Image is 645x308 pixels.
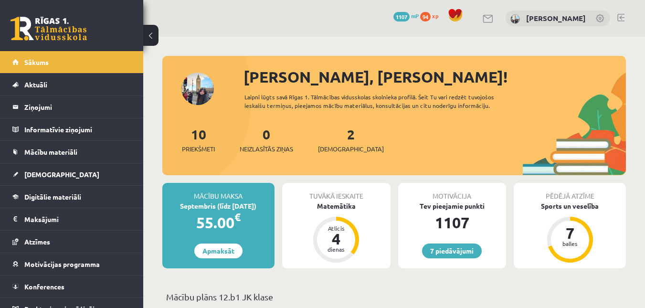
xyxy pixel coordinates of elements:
[12,74,131,96] a: Aktuāli
[11,17,87,41] a: Rīgas 1. Tālmācības vidusskola
[24,170,99,179] span: [DEMOGRAPHIC_DATA]
[432,12,438,20] span: xp
[24,260,100,268] span: Motivācijas programma
[243,65,626,88] div: [PERSON_NAME], [PERSON_NAME]!
[24,58,49,66] span: Sākums
[322,246,350,252] div: dienas
[556,225,584,241] div: 7
[24,208,131,230] legend: Maksājumi
[282,183,391,201] div: Tuvākā ieskaite
[162,183,275,201] div: Mācību maksa
[411,12,419,20] span: mP
[182,126,215,154] a: 10Priekšmeti
[514,201,626,211] div: Sports un veselība
[194,244,243,258] a: Apmaksāt
[12,276,131,297] a: Konferences
[393,12,410,21] span: 1107
[24,96,131,118] legend: Ziņojumi
[322,225,350,231] div: Atlicis
[12,51,131,73] a: Sākums
[182,144,215,154] span: Priekšmeti
[393,12,419,20] a: 1107 mP
[12,208,131,230] a: Maksājumi
[318,126,384,154] a: 2[DEMOGRAPHIC_DATA]
[420,12,431,21] span: 94
[24,192,81,201] span: Digitālie materiāli
[398,183,507,201] div: Motivācija
[12,186,131,208] a: Digitālie materiāli
[398,201,507,211] div: Tev pieejamie punkti
[12,118,131,140] a: Informatīvie ziņojumi
[282,201,391,264] a: Matemātika Atlicis 4 dienas
[526,13,586,23] a: [PERSON_NAME]
[398,211,507,234] div: 1107
[240,144,293,154] span: Neizlasītās ziņas
[234,210,241,224] span: €
[322,231,350,246] div: 4
[24,282,64,291] span: Konferences
[12,253,131,275] a: Motivācijas programma
[162,211,275,234] div: 55.00
[24,237,50,246] span: Atzīmes
[510,14,520,24] img: Daniela Brunava
[24,148,77,156] span: Mācību materiāli
[514,201,626,264] a: Sports un veselība 7 balles
[24,80,47,89] span: Aktuāli
[556,241,584,246] div: balles
[12,96,131,118] a: Ziņojumi
[12,231,131,253] a: Atzīmes
[422,244,482,258] a: 7 piedāvājumi
[420,12,443,20] a: 94 xp
[24,118,131,140] legend: Informatīvie ziņojumi
[514,183,626,201] div: Pēdējā atzīme
[12,163,131,185] a: [DEMOGRAPHIC_DATA]
[244,93,523,110] div: Laipni lūgts savā Rīgas 1. Tālmācības vidusskolas skolnieka profilā. Šeit Tu vari redzēt tuvojošo...
[166,290,622,303] p: Mācību plāns 12.b1 JK klase
[12,141,131,163] a: Mācību materiāli
[162,201,275,211] div: Septembris (līdz [DATE])
[282,201,391,211] div: Matemātika
[240,126,293,154] a: 0Neizlasītās ziņas
[318,144,384,154] span: [DEMOGRAPHIC_DATA]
